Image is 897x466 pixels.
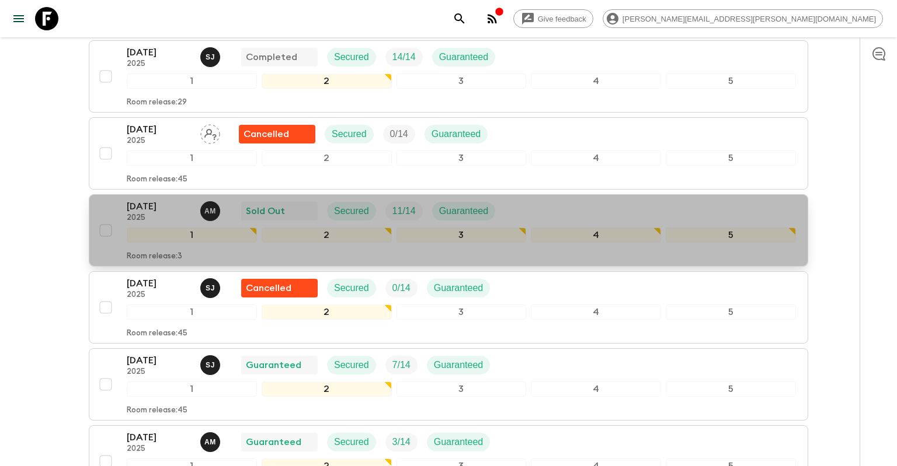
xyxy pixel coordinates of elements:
p: A M [204,437,216,447]
p: 0 / 14 [392,281,411,295]
div: [PERSON_NAME][EMAIL_ADDRESS][PERSON_NAME][DOMAIN_NAME] [603,9,883,28]
div: Secured [327,356,376,374]
div: 1 [127,73,257,89]
div: 4 [531,304,661,320]
p: Secured [334,358,369,372]
p: Secured [334,50,369,64]
button: [DATE]2025Sónia JustoGuaranteedSecuredTrip FillGuaranteed12345Room release:45 [89,348,808,421]
button: [DATE]2025Sónia JustoFlash Pack cancellationSecuredTrip FillGuaranteed12345Room release:45 [89,271,808,344]
div: 2 [262,150,392,166]
p: 7 / 14 [392,358,411,372]
button: menu [7,7,30,30]
p: Room release: 45 [127,406,187,415]
button: AM [200,201,222,221]
div: 3 [397,73,527,89]
div: 2 [262,73,392,89]
div: Secured [327,202,376,220]
p: Secured [334,204,369,218]
div: 2 [262,304,392,320]
p: 0 / 14 [390,127,408,141]
p: Guaranteed [439,204,489,218]
p: Room release: 29 [127,98,187,107]
div: Secured [325,125,374,143]
button: [DATE]2025Sónia JustoCompletedSecuredTrip FillGuaranteed12345Room release:29 [89,40,808,113]
p: S J [206,360,215,370]
div: 4 [531,227,661,243]
p: Guaranteed [246,435,301,449]
div: 3 [397,381,527,397]
span: Give feedback [531,15,593,23]
p: Completed [246,50,297,64]
div: Secured [327,48,376,66]
p: Guaranteed [246,358,301,372]
div: 4 [531,73,661,89]
div: 5 [666,227,796,243]
button: AM [200,432,222,452]
span: Assign pack leader [200,128,220,137]
p: [DATE] [127,353,191,367]
div: Trip Fill [385,356,418,374]
a: Give feedback [513,9,593,28]
div: 3 [397,304,527,320]
p: Guaranteed [434,358,484,372]
p: Guaranteed [434,435,484,449]
p: Room release: 3 [127,252,182,261]
div: 2 [262,227,392,243]
p: Cancelled [246,281,291,295]
p: Guaranteed [434,281,484,295]
p: A M [204,206,216,216]
span: Sónia Justo [200,359,222,368]
p: [DATE] [127,276,191,290]
p: Room release: 45 [127,175,187,184]
p: [DATE] [127,199,191,213]
p: 2025 [127,59,191,69]
div: 3 [397,227,527,243]
p: 2025 [127,136,191,146]
div: Flash Pack cancellation [241,279,318,297]
p: Secured [334,281,369,295]
p: Guaranteed [432,127,481,141]
p: 14 / 14 [392,50,416,64]
div: Trip Fill [383,125,415,143]
div: 5 [666,73,796,89]
p: 3 / 14 [392,435,411,449]
div: Secured [327,433,376,451]
div: 2 [262,381,392,397]
button: [DATE]2025Ana Margarida MouraSold OutSecuredTrip FillGuaranteed12345Room release:3 [89,194,808,267]
p: [DATE] [127,45,191,59]
button: SJ [200,355,222,375]
button: SJ [200,278,222,298]
p: 2025 [127,290,191,300]
span: Ana Margarida Moura [200,205,222,214]
div: 1 [127,381,257,397]
p: 11 / 14 [392,204,416,218]
div: 3 [397,150,527,166]
p: [DATE] [127,430,191,444]
div: 1 [127,150,257,166]
p: 2025 [127,367,191,377]
div: 5 [666,304,796,320]
div: Secured [327,279,376,297]
div: 4 [531,381,661,397]
p: Cancelled [244,127,289,141]
div: Trip Fill [385,202,423,220]
p: Secured [332,127,367,141]
p: 2025 [127,213,191,223]
span: Sónia Justo [200,282,222,291]
div: 4 [531,150,661,166]
span: Sónia Justo [200,51,222,60]
p: [DATE] [127,122,191,136]
p: Sold Out [246,204,285,218]
button: search adventures [448,7,471,30]
div: Trip Fill [385,433,418,451]
span: [PERSON_NAME][EMAIL_ADDRESS][PERSON_NAME][DOMAIN_NAME] [616,15,882,23]
button: [DATE]2025Assign pack leaderFlash Pack cancellationSecuredTrip FillGuaranteed12345Room release:45 [89,117,808,190]
div: 5 [666,381,796,397]
div: 5 [666,150,796,166]
div: 1 [127,227,257,243]
div: 1 [127,304,257,320]
p: 2025 [127,444,191,454]
p: S J [206,283,215,293]
p: Guaranteed [439,50,489,64]
span: Ana Margarida Moura [200,436,222,445]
